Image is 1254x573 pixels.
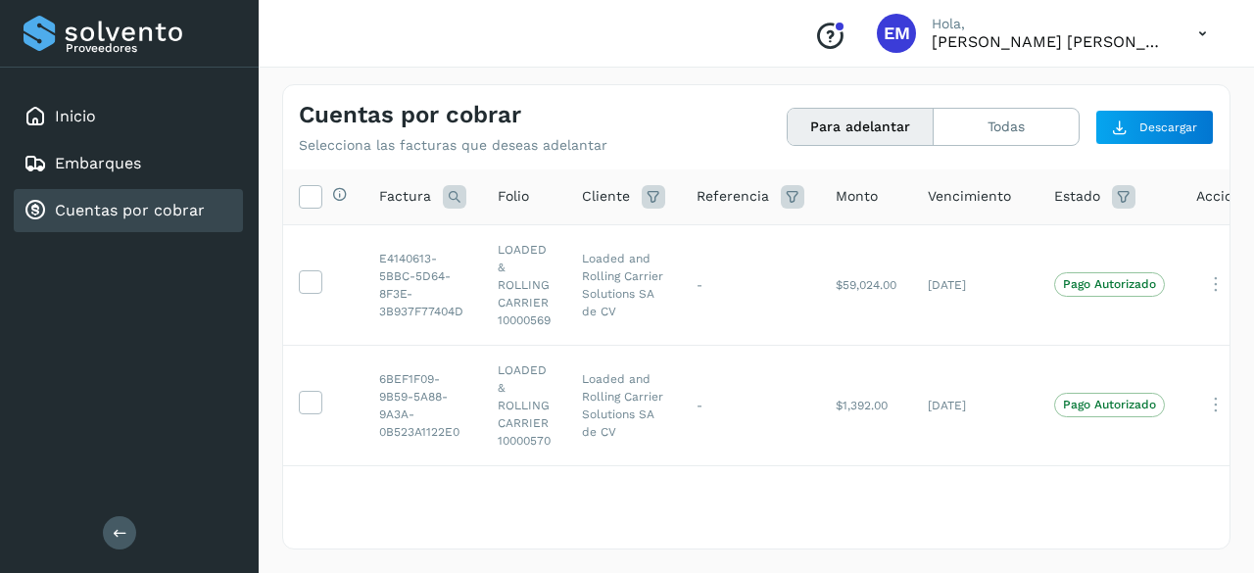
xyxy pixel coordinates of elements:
[299,101,521,129] h4: Cuentas por cobrar
[820,224,912,345] td: $59,024.00
[1054,186,1100,207] span: Estado
[681,345,820,465] td: -
[566,345,681,465] td: Loaded and Rolling Carrier Solutions SA de CV
[55,201,205,219] a: Cuentas por cobrar
[1063,398,1156,411] p: Pago Autorizado
[932,32,1167,51] p: Eduardo Miguel Gonzalez SANCHEZ
[681,224,820,345] td: -
[934,109,1079,145] button: Todas
[912,345,1038,465] td: [DATE]
[836,186,878,207] span: Monto
[363,224,482,345] td: E4140613-5BBC-5D64-8F3E-3B937F77404D
[498,186,529,207] span: Folio
[1063,277,1156,291] p: Pago Autorizado
[566,224,681,345] td: Loaded and Rolling Carrier Solutions SA de CV
[582,186,630,207] span: Cliente
[928,186,1011,207] span: Vencimiento
[14,142,243,185] div: Embarques
[55,107,96,125] a: Inicio
[912,224,1038,345] td: [DATE]
[820,345,912,465] td: $1,392.00
[363,345,482,465] td: 6BEF1F09-9B59-5A88-9A3A-0B523A1122E0
[379,186,431,207] span: Factura
[697,186,769,207] span: Referencia
[932,16,1167,32] p: Hola,
[482,224,566,345] td: LOADED & ROLLING CARRIER 10000569
[788,109,934,145] button: Para adelantar
[1139,119,1197,136] span: Descargar
[1095,110,1214,145] button: Descargar
[14,189,243,232] div: Cuentas por cobrar
[299,137,607,154] p: Selecciona las facturas que deseas adelantar
[55,154,141,172] a: Embarques
[14,95,243,138] div: Inicio
[66,41,235,55] p: Proveedores
[482,345,566,465] td: LOADED & ROLLING CARRIER 10000570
